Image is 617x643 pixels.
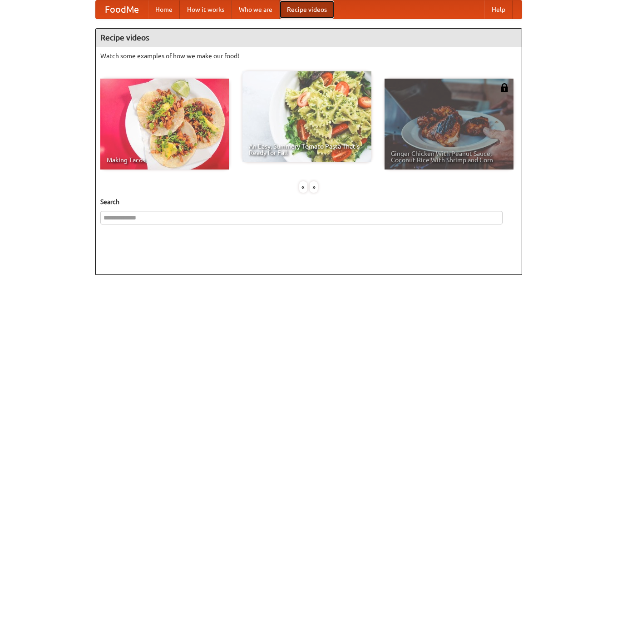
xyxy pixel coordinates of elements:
a: FoodMe [96,0,148,19]
a: Home [148,0,180,19]
a: Making Tacos [100,79,229,169]
a: Help [484,0,513,19]
span: Making Tacos [107,157,223,163]
div: » [310,181,318,193]
a: An Easy, Summery Tomato Pasta That's Ready for Fall [242,71,371,162]
p: Watch some examples of how we make our food! [100,51,517,60]
a: Who we are [232,0,280,19]
div: « [299,181,307,193]
a: Recipe videos [280,0,334,19]
h5: Search [100,197,517,206]
h4: Recipe videos [96,29,522,47]
a: How it works [180,0,232,19]
img: 483408.png [500,83,509,92]
span: An Easy, Summery Tomato Pasta That's Ready for Fall [249,143,365,156]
